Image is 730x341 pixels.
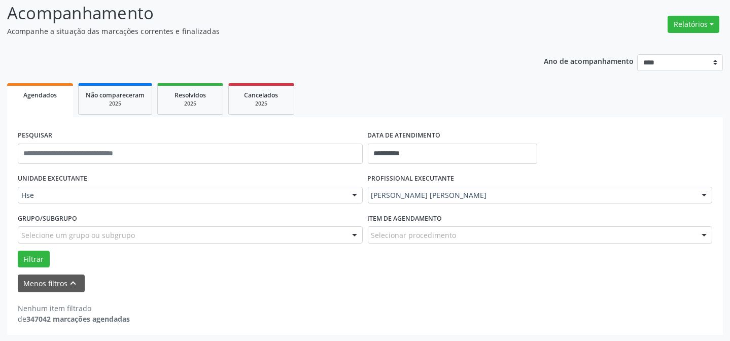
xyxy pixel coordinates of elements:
button: Relatórios [668,16,719,33]
span: Não compareceram [86,91,145,99]
p: Ano de acompanhamento [544,54,634,67]
label: Grupo/Subgrupo [18,211,77,226]
span: Hse [21,190,342,200]
span: [PERSON_NAME] [PERSON_NAME] [371,190,692,200]
button: Filtrar [18,251,50,268]
span: Agendados [23,91,57,99]
span: Selecione um grupo ou subgrupo [21,230,135,241]
button: Menos filtroskeyboard_arrow_up [18,275,85,292]
p: Acompanhe a situação das marcações correntes e finalizadas [7,26,508,37]
label: Item de agendamento [368,211,442,226]
i: keyboard_arrow_up [68,278,79,289]
div: 2025 [86,100,145,108]
div: 2025 [165,100,216,108]
span: Selecionar procedimento [371,230,457,241]
strong: 347042 marcações agendadas [26,314,130,324]
label: UNIDADE EXECUTANTE [18,171,87,187]
div: Nenhum item filtrado [18,303,130,314]
p: Acompanhamento [7,1,508,26]
span: Cancelados [245,91,279,99]
label: DATA DE ATENDIMENTO [368,128,441,144]
span: Resolvidos [175,91,206,99]
label: PESQUISAR [18,128,52,144]
div: de [18,314,130,324]
label: PROFISSIONAL EXECUTANTE [368,171,455,187]
div: 2025 [236,100,287,108]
